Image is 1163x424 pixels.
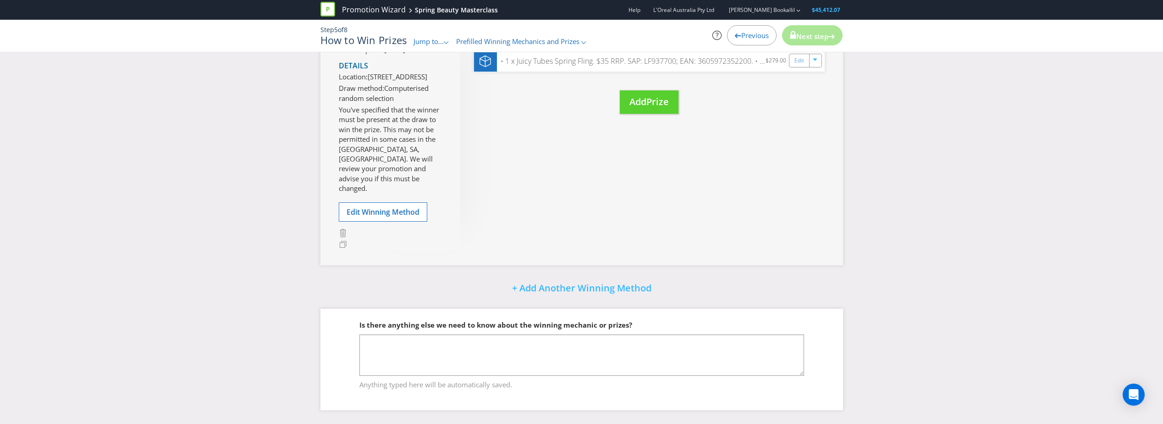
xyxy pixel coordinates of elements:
span: L'Oreal Australia Pty Ltd [653,6,714,14]
span: Anything typed here will be automatically saved. [359,376,804,390]
span: + Add Another Winning Method [512,282,651,294]
span: Is there anything else we need to know about the winning mechanic or prizes? [359,320,632,329]
span: Previous [741,31,769,40]
span: $45,412.07 [812,6,840,14]
span: Add [629,95,646,108]
span: Prize [646,95,669,108]
span: Step [320,25,334,34]
a: Help [628,6,640,14]
div: Open Intercom Messenger [1123,384,1145,406]
h4: Details [339,62,446,70]
span: Jump to... [413,37,444,46]
span: 8 [344,25,347,34]
span: 5 [334,25,338,34]
button: + Add Another Winning Method [489,279,675,299]
a: Promotion Wizard [342,5,406,15]
div: Spring Beauty Masterclass [415,6,498,15]
span: Draw method: [339,84,384,93]
button: Edit Winning Method [339,202,427,222]
span: Prefilled Winning Mechanics and Prizes [456,37,579,46]
span: Computerised random selection [339,84,429,102]
a: [PERSON_NAME] Bookallil [720,6,795,14]
span: of [338,25,344,34]
button: AddPrize [620,90,678,114]
h1: How to Win Prizes [320,34,407,45]
span: Next step [796,32,828,41]
p: You've specified that the winner must be present at the draw to win the prize. This may not be pe... [339,105,446,194]
span: Location: [339,72,368,81]
span: [STREET_ADDRESS] [368,72,427,81]
span: Edit Winning Method [347,207,419,217]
